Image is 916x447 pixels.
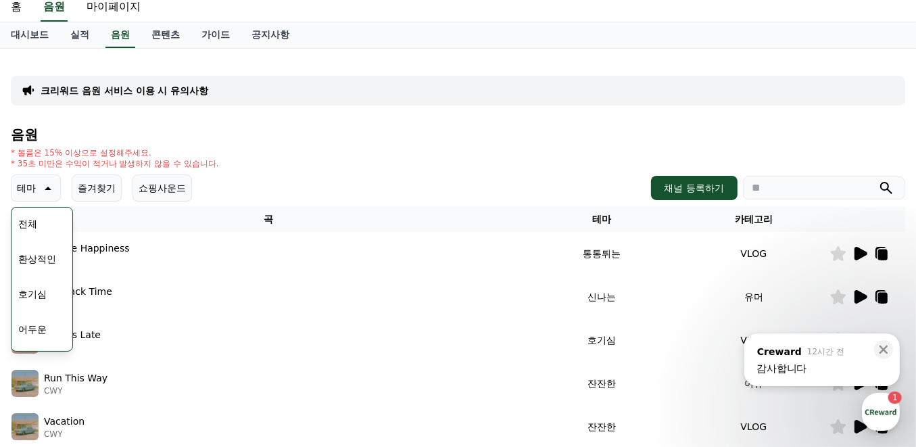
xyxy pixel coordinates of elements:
p: CWY [44,256,130,266]
td: 유머 [678,275,829,319]
td: VLOG [678,319,829,362]
button: 채널 등록하기 [651,176,738,200]
img: music [11,370,39,397]
button: 쇼핑사운드 [132,174,192,202]
p: 테마 [17,179,36,197]
button: 즐겨찾기 [72,174,122,202]
a: 홈 [4,335,89,369]
p: * 35초 미만은 수익이 적거나 발생하지 않을 수 있습니다. [11,158,219,169]
td: 통통튀는 [526,232,677,275]
td: 잔잔한 [526,362,677,405]
p: Cat Rack Time [44,285,112,299]
td: 이슈 [678,362,829,405]
button: 테마 [11,174,61,202]
a: 크리워드 음원 서비스 이용 시 유의사항 [41,84,208,97]
td: VLOG [678,232,829,275]
p: Vacation [44,415,85,429]
p: CWY [44,385,107,396]
th: 곡 [11,207,526,232]
button: 환상적인 [13,244,62,274]
p: * 볼륨은 15% 이상으로 설정해주세요. [11,147,219,158]
a: 가이드 [191,22,241,48]
button: 호기심 [13,279,52,309]
span: 홈 [43,355,51,366]
span: 대화 [124,356,140,367]
td: 신나는 [526,275,677,319]
h4: 음원 [11,127,905,142]
button: 전체 [13,209,43,239]
span: 설정 [209,355,225,366]
a: 실적 [59,22,100,48]
a: 음원 [105,22,135,48]
a: 1대화 [89,335,174,369]
p: CWY [44,429,85,440]
img: music [11,413,39,440]
p: Run This Way [44,371,107,385]
a: 공지사항 [241,22,300,48]
p: A Little Happiness [44,241,130,256]
th: 카테고리 [678,207,829,232]
a: 설정 [174,335,260,369]
span: 1 [137,334,142,345]
p: CWY [44,299,112,310]
td: 호기심 [526,319,677,362]
a: 콘텐츠 [141,22,191,48]
th: 테마 [526,207,677,232]
button: 어두운 [13,314,52,344]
